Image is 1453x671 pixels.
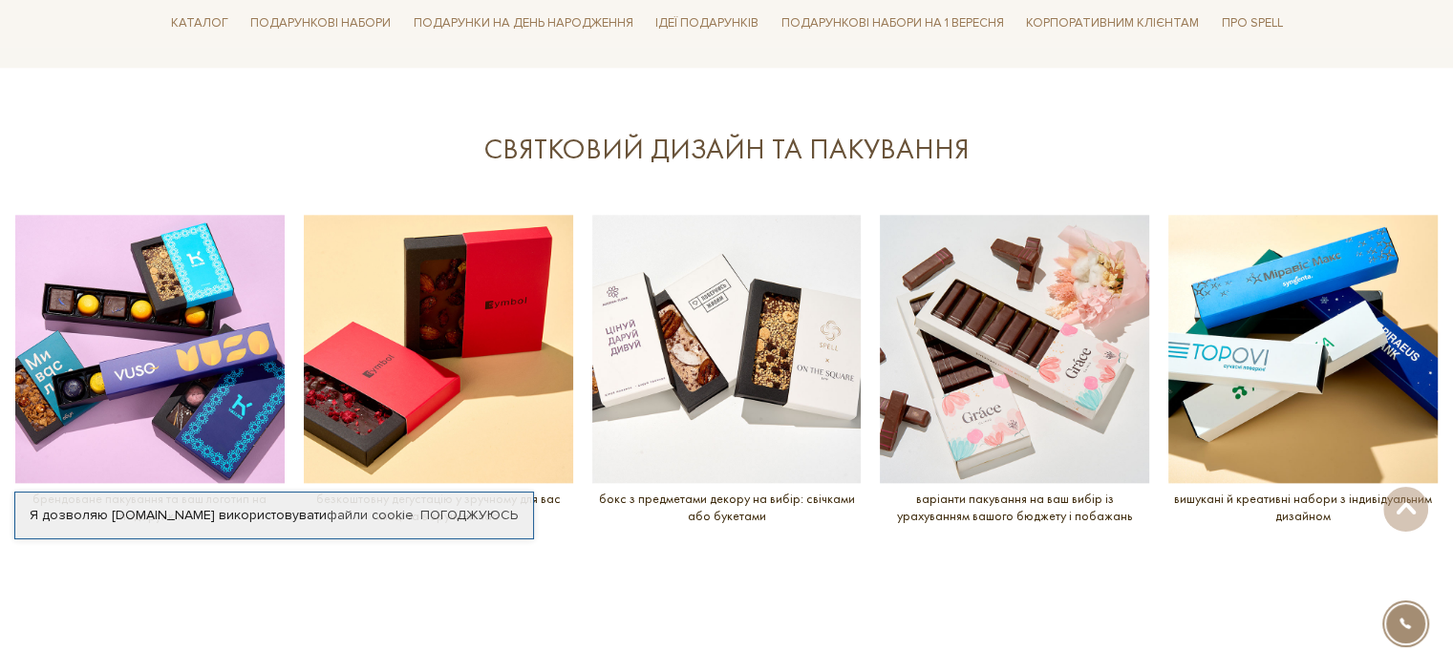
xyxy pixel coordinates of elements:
img: брендоване пакування та ваш логотип на подарунки [15,215,285,484]
img: безкоштовну дегустацію у зручному для вас місці та в зручний час [304,215,573,484]
a: Подарунки на День народження [406,10,641,39]
img: бокс з предметами декору на вибір: свічками або букетами [592,215,862,484]
a: Подарункові набори на 1 Вересня [774,8,1012,40]
img: варіанти пакування на ваш вибір із урахуванням вашого бюджету і побажань [880,215,1149,484]
a: Каталог [163,10,236,39]
a: Погоджуюсь [420,507,518,524]
div: СВЯТКОВИЙ ДИЗАЙН ТА ПАКУВАННЯ [288,131,1166,168]
p: вишукані й креативні набори з індивідуальним дизайном [1168,491,1438,524]
img: вишукані й креативні набори з індивідуальним дизайном [1168,215,1438,484]
p: бокс з предметами декору на вибір: свічками або букетами [592,491,862,524]
p: безкоштовну дегустацію у зручному для вас місці та в зручний час [304,491,573,524]
a: файли cookie [327,507,414,523]
a: Про Spell [1214,10,1291,39]
p: варіанти пакування на ваш вибір із урахуванням вашого бюджету і побажань [880,491,1149,524]
a: Ідеї подарунків [648,10,766,39]
div: Я дозволяю [DOMAIN_NAME] використовувати [15,507,533,524]
a: Корпоративним клієнтам [1018,8,1207,40]
a: Подарункові набори [243,10,398,39]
